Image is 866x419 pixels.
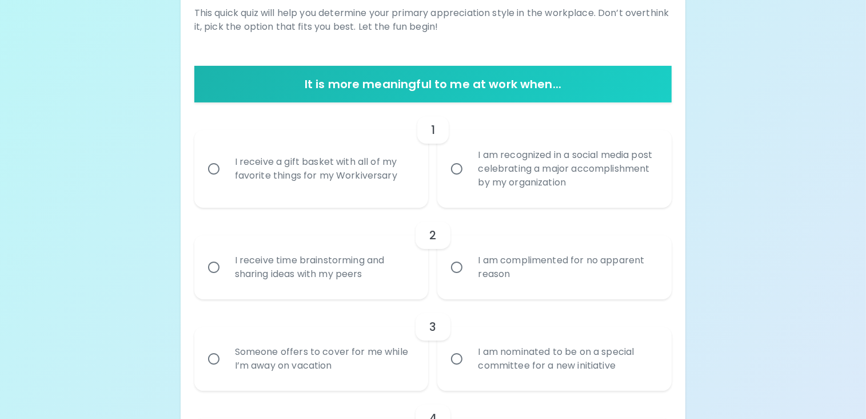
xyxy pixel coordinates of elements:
[429,226,436,244] h6: 2
[469,240,665,295] div: I am complimented for no apparent reason
[199,75,668,93] h6: It is more meaningful to me at work when...
[469,135,665,203] div: I am recognized in a social media post celebrating a major accomplishment by my organization
[194,299,672,391] div: choice-group-check
[194,102,672,208] div: choice-group-check
[194,208,672,299] div: choice-group-check
[429,318,436,336] h6: 3
[226,240,422,295] div: I receive time brainstorming and sharing ideas with my peers
[226,141,422,196] div: I receive a gift basket with all of my favorite things for my Workiversary
[226,331,422,386] div: Someone offers to cover for me while I’m away on vacation
[431,121,435,139] h6: 1
[469,331,665,386] div: I am nominated to be on a special committee for a new initiative
[194,6,672,34] p: This quick quiz will help you determine your primary appreciation style in the workplace. Don’t o...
